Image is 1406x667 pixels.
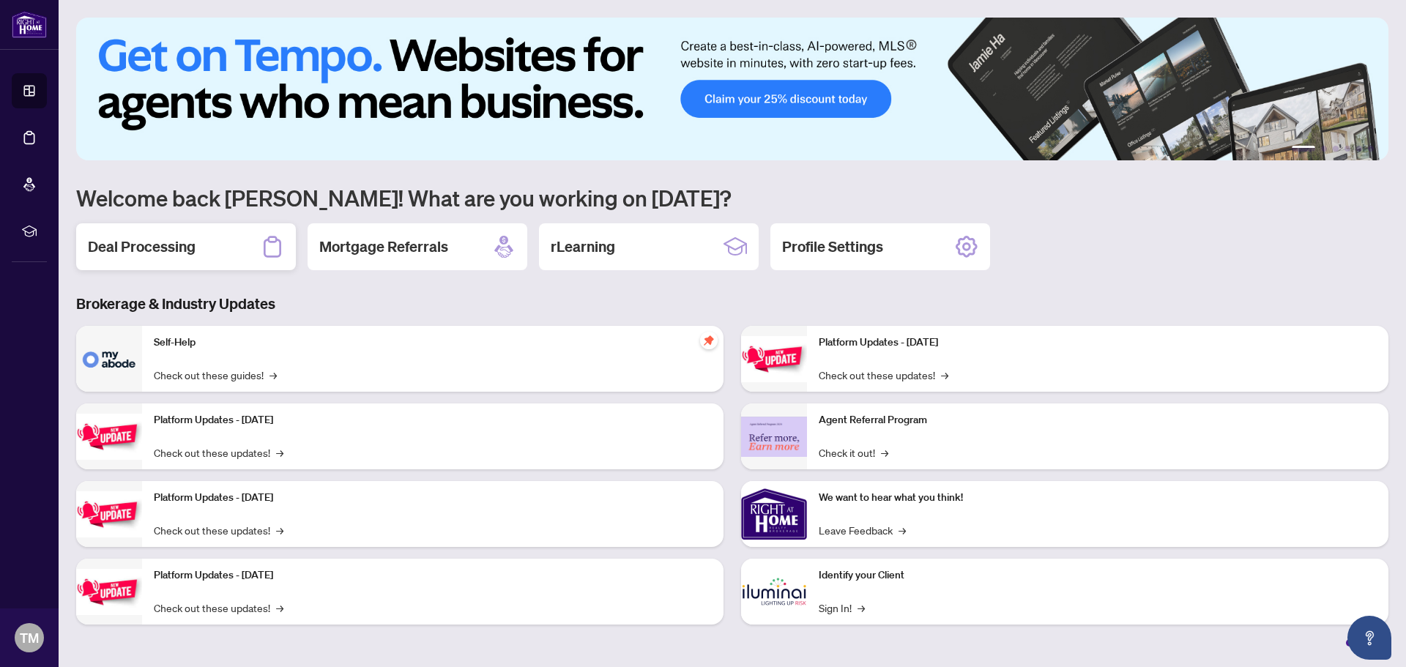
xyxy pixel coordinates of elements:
[819,522,906,538] a: Leave Feedback→
[276,600,283,616] span: →
[154,335,712,351] p: Self-Help
[76,294,1388,314] h3: Brokerage & Industry Updates
[154,444,283,461] a: Check out these updates!→
[276,444,283,461] span: →
[819,367,948,383] a: Check out these updates!→
[819,490,1377,506] p: We want to hear what you think!
[858,600,865,616] span: →
[154,567,712,584] p: Platform Updates - [DATE]
[700,332,718,349] span: pushpin
[1333,146,1339,152] button: 3
[741,417,807,457] img: Agent Referral Program
[88,236,196,257] h2: Deal Processing
[154,490,712,506] p: Platform Updates - [DATE]
[154,600,283,616] a: Check out these updates!→
[76,184,1388,212] h1: Welcome back [PERSON_NAME]! What are you working on [DATE]?
[881,444,888,461] span: →
[741,336,807,382] img: Platform Updates - June 23, 2025
[154,412,712,428] p: Platform Updates - [DATE]
[269,367,277,383] span: →
[1321,146,1327,152] button: 2
[819,412,1377,428] p: Agent Referral Program
[741,481,807,547] img: We want to hear what you think!
[319,236,448,257] h2: Mortgage Referrals
[741,559,807,625] img: Identify your Client
[12,11,47,38] img: logo
[154,367,277,383] a: Check out these guides!→
[276,522,283,538] span: →
[1344,146,1350,152] button: 4
[819,335,1377,351] p: Platform Updates - [DATE]
[782,236,883,257] h2: Profile Settings
[819,567,1377,584] p: Identify your Client
[76,491,142,537] img: Platform Updates - July 21, 2025
[941,367,948,383] span: →
[154,522,283,538] a: Check out these updates!→
[819,600,865,616] a: Sign In!→
[1368,146,1374,152] button: 6
[819,444,888,461] a: Check it out!→
[899,522,906,538] span: →
[20,627,39,648] span: TM
[76,414,142,460] img: Platform Updates - September 16, 2025
[76,18,1388,160] img: Slide 0
[1347,616,1391,660] button: Open asap
[76,569,142,615] img: Platform Updates - July 8, 2025
[1292,146,1315,152] button: 1
[551,236,615,257] h2: rLearning
[76,326,142,392] img: Self-Help
[1356,146,1362,152] button: 5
